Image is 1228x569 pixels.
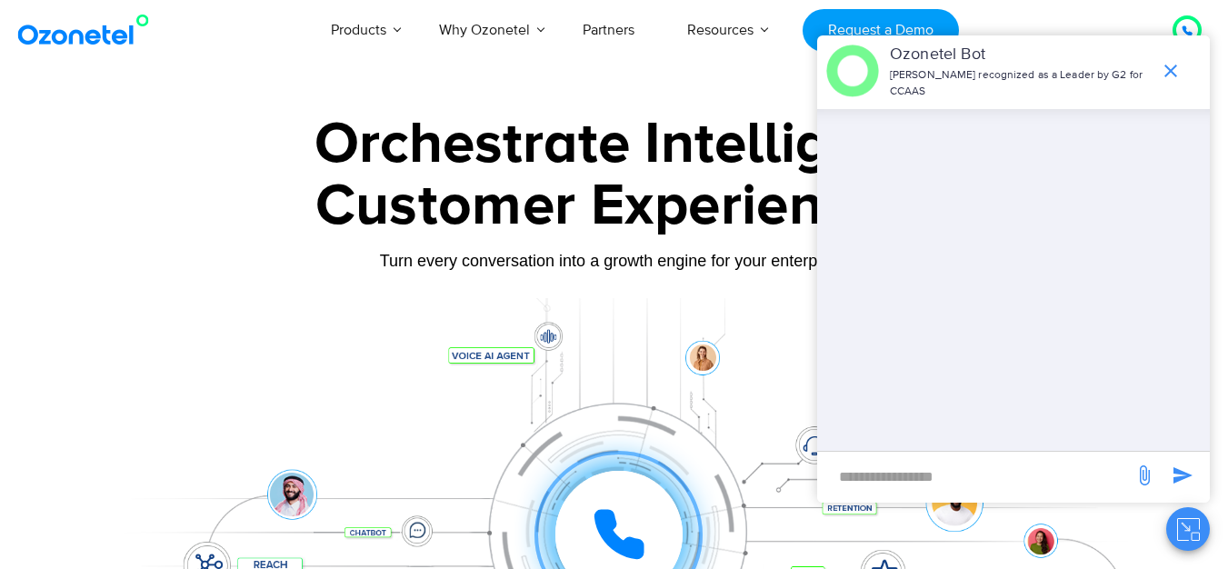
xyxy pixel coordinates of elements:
span: send message [1126,457,1163,494]
div: new-msg-input [826,461,1124,494]
button: Close chat [1166,507,1210,551]
p: [PERSON_NAME] recognized as a Leader by G2 for CCAAS [890,67,1151,100]
span: send message [1164,457,1201,494]
div: Orchestrate Intelligent [46,115,1183,174]
a: Request a Demo [803,9,958,52]
div: Turn every conversation into a growth engine for your enterprise. [46,251,1183,271]
img: header [826,45,879,97]
p: Ozonetel Bot [890,43,1151,67]
div: Customer Experiences [46,163,1183,250]
span: end chat or minimize [1153,53,1189,89]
